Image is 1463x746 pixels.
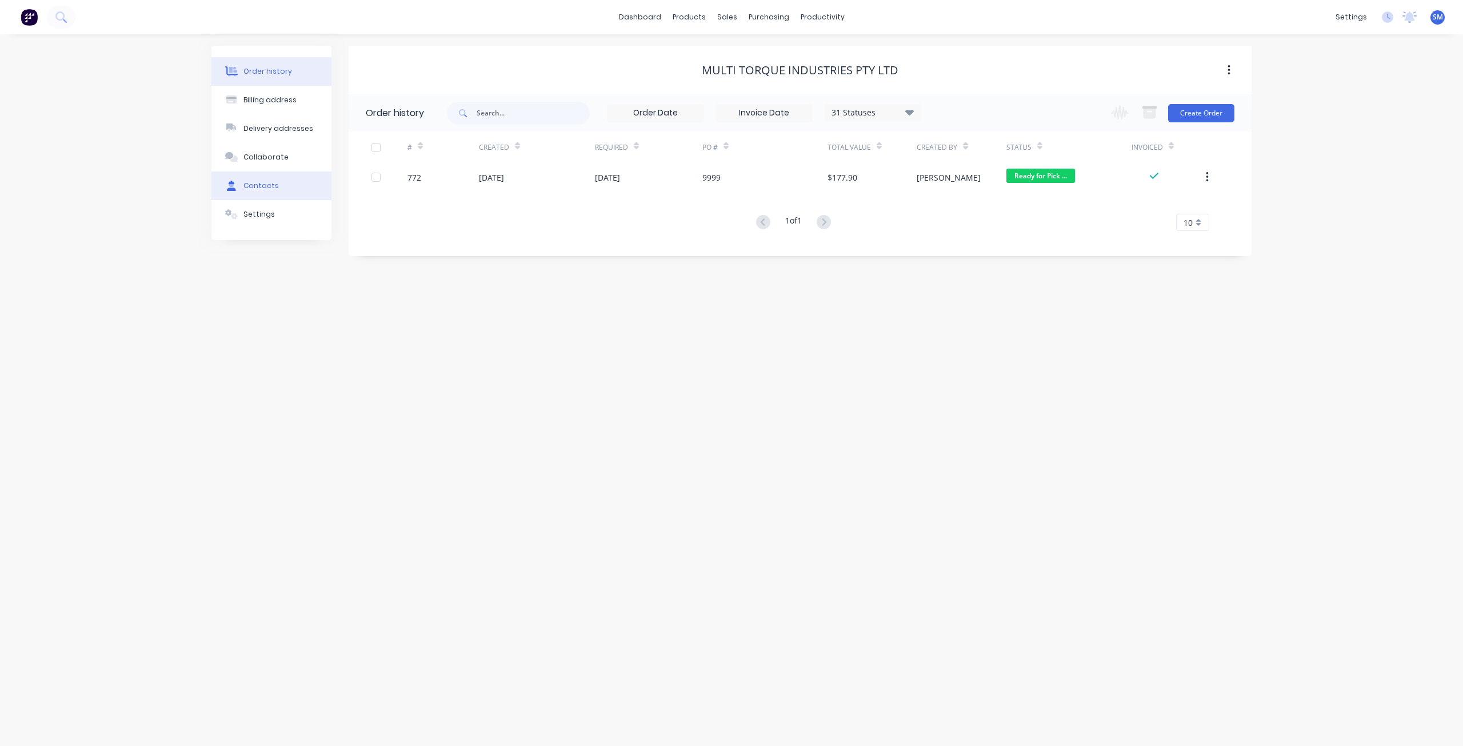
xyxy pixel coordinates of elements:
[243,66,292,77] div: Order history
[211,57,331,86] button: Order history
[211,114,331,143] button: Delivery addresses
[595,171,620,183] div: [DATE]
[243,181,279,191] div: Contacts
[1006,169,1075,183] span: Ready for Pick ...
[211,171,331,200] button: Contacts
[211,86,331,114] button: Billing address
[1330,9,1373,26] div: settings
[595,131,702,163] div: Required
[711,9,743,26] div: sales
[479,171,504,183] div: [DATE]
[1168,104,1234,122] button: Create Order
[366,106,424,120] div: Order history
[243,152,289,162] div: Collaborate
[702,171,721,183] div: 9999
[828,142,871,153] div: Total Value
[1006,131,1132,163] div: Status
[211,143,331,171] button: Collaborate
[785,214,802,231] div: 1 of 1
[407,131,479,163] div: #
[1132,142,1163,153] div: Invoiced
[243,123,313,134] div: Delivery addresses
[243,95,297,105] div: Billing address
[21,9,38,26] img: Factory
[716,105,812,122] input: Invoice Date
[667,9,711,26] div: products
[479,131,595,163] div: Created
[1433,12,1443,22] span: SM
[479,142,509,153] div: Created
[613,9,667,26] a: dashboard
[1006,142,1032,153] div: Status
[595,142,628,153] div: Required
[607,105,703,122] input: Order Date
[917,171,981,183] div: [PERSON_NAME]
[795,9,850,26] div: productivity
[743,9,795,26] div: purchasing
[825,106,921,119] div: 31 Statuses
[828,171,857,183] div: $177.90
[702,142,718,153] div: PO #
[407,142,412,153] div: #
[1184,217,1193,229] span: 10
[211,200,331,229] button: Settings
[917,131,1006,163] div: Created By
[477,102,590,125] input: Search...
[1132,131,1203,163] div: Invoiced
[702,131,828,163] div: PO #
[702,63,898,77] div: Multi Torque Industries Pty Ltd
[243,209,275,220] div: Settings
[917,142,957,153] div: Created By
[407,171,421,183] div: 772
[828,131,917,163] div: Total Value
